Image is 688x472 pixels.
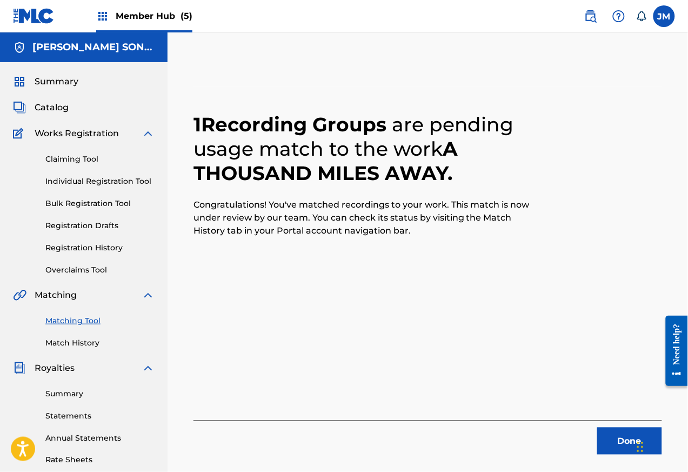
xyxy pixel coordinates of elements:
[35,289,77,302] span: Matching
[636,11,647,22] div: Notifications
[193,112,545,185] h2: 1 Recording Groups A THOUSAND MILES AWAY .
[35,362,75,375] span: Royalties
[13,8,55,24] img: MLC Logo
[35,101,69,114] span: Catalog
[142,289,155,302] img: expand
[45,433,155,444] a: Annual Statements
[13,101,26,114] img: Catalog
[45,315,155,327] a: Matching Tool
[45,455,155,466] a: Rate Sheets
[193,112,514,161] span: are pending usage match to the work
[45,154,155,165] a: Claiming Tool
[45,198,155,209] a: Bulk Registration Tool
[45,388,155,400] a: Summary
[32,41,155,54] h5: MILLER SONGKRAFT
[580,5,602,27] a: Public Search
[634,420,688,472] iframe: Chat Widget
[45,410,155,422] a: Statements
[45,337,155,349] a: Match History
[45,242,155,254] a: Registration History
[13,75,78,88] a: SummarySummary
[45,176,155,187] a: Individual Registration Tool
[13,362,26,375] img: Royalties
[142,362,155,375] img: expand
[13,127,27,140] img: Works Registration
[608,5,630,27] div: Help
[658,308,688,395] iframe: Resource Center
[45,220,155,231] a: Registration Drafts
[35,75,78,88] span: Summary
[35,127,119,140] span: Works Registration
[597,428,662,455] button: Done
[612,10,625,23] img: help
[116,10,192,22] span: Member Hub
[96,10,109,23] img: Top Rightsholders
[13,101,69,114] a: CatalogCatalog
[45,264,155,276] a: Overclaims Tool
[13,75,26,88] img: Summary
[181,11,192,21] span: (5)
[584,10,597,23] img: search
[142,127,155,140] img: expand
[13,289,26,302] img: Matching
[193,198,545,237] p: Congratulations! You've matched recordings to your work. This match is now under review by our te...
[637,431,644,463] div: Drag
[13,41,26,54] img: Accounts
[653,5,675,27] div: User Menu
